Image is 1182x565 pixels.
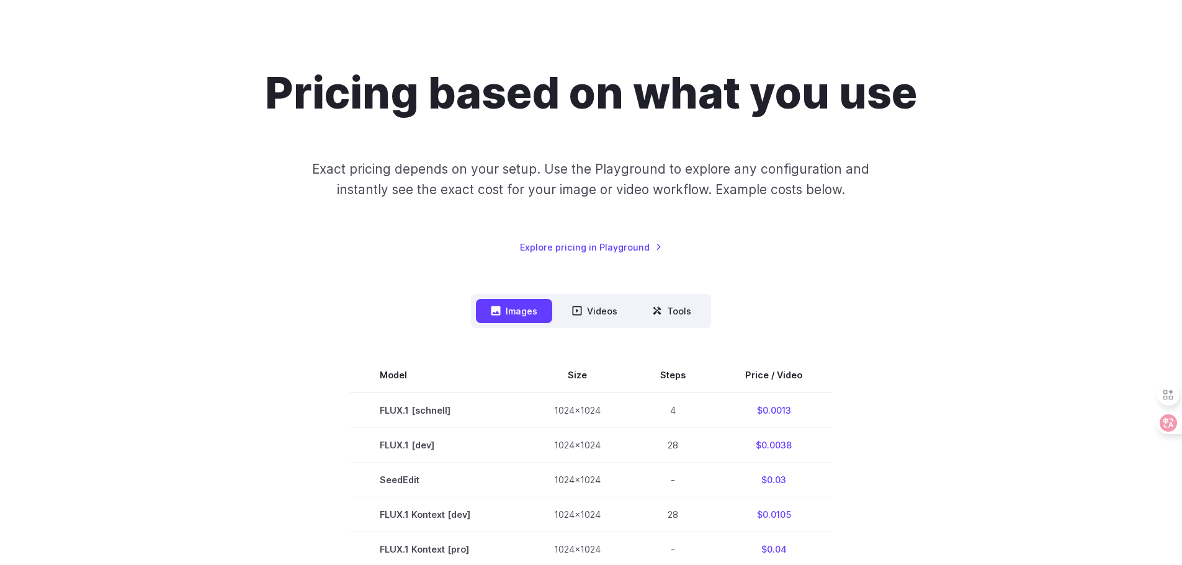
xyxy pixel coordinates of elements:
[715,393,832,428] td: $0.0013
[630,497,715,532] td: 28
[350,393,524,428] td: FLUX.1 [schnell]
[350,358,524,393] th: Model
[289,159,893,200] p: Exact pricing depends on your setup. Use the Playground to explore any configuration and instantl...
[557,299,632,323] button: Videos
[630,358,715,393] th: Steps
[524,358,630,393] th: Size
[524,462,630,497] td: 1024x1024
[520,240,662,254] a: Explore pricing in Playground
[637,299,706,323] button: Tools
[476,299,552,323] button: Images
[350,462,524,497] td: SeedEdit
[524,427,630,462] td: 1024x1024
[630,393,715,428] td: 4
[265,67,917,119] h1: Pricing based on what you use
[350,427,524,462] td: FLUX.1 [dev]
[715,427,832,462] td: $0.0038
[715,358,832,393] th: Price / Video
[350,497,524,532] td: FLUX.1 Kontext [dev]
[630,427,715,462] td: 28
[524,393,630,428] td: 1024x1024
[630,462,715,497] td: -
[524,497,630,532] td: 1024x1024
[715,497,832,532] td: $0.0105
[715,462,832,497] td: $0.03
